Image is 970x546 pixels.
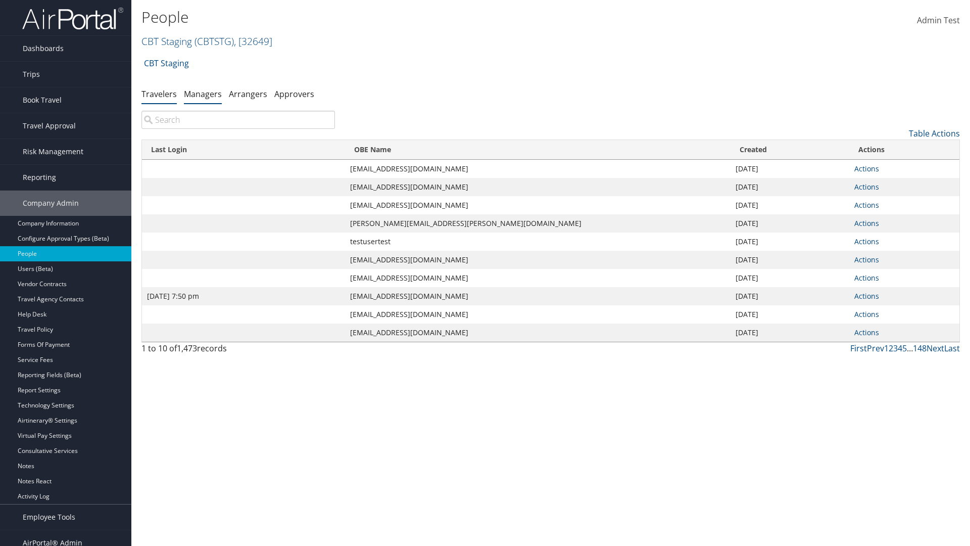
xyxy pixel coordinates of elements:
a: Actions [854,255,879,264]
span: Dashboards [23,36,64,61]
a: Actions [854,200,879,210]
td: testusertest [345,233,731,251]
td: [DATE] [731,233,849,251]
td: [EMAIL_ADDRESS][DOMAIN_NAME] [345,160,731,178]
td: [EMAIL_ADDRESS][DOMAIN_NAME] [345,269,731,287]
a: Actions [854,273,879,283]
th: Created: activate to sort column ascending [731,140,849,160]
a: Actions [854,164,879,173]
th: Last Login: activate to sort column ascending [142,140,345,160]
a: Arrangers [229,88,267,100]
input: Search [141,111,335,129]
td: [EMAIL_ADDRESS][DOMAIN_NAME] [345,324,731,342]
td: [EMAIL_ADDRESS][DOMAIN_NAME] [345,178,731,196]
td: [PERSON_NAME][EMAIL_ADDRESS][PERSON_NAME][DOMAIN_NAME] [345,214,731,233]
span: … [907,343,913,354]
div: 1 to 10 of records [141,342,335,359]
a: Next [927,343,944,354]
a: Table Actions [909,128,960,139]
a: 4 [898,343,902,354]
span: ( CBTSTG ) [195,34,234,48]
a: Managers [184,88,222,100]
span: Reporting [23,165,56,190]
span: Trips [23,62,40,87]
a: Actions [854,291,879,301]
td: [DATE] [731,305,849,324]
h1: People [141,7,687,28]
td: [DATE] [731,269,849,287]
span: Employee Tools [23,505,75,530]
td: [DATE] [731,160,849,178]
th: OBE Name: activate to sort column ascending [345,140,731,160]
td: [EMAIL_ADDRESS][DOMAIN_NAME] [345,196,731,214]
a: Actions [854,328,879,337]
a: 5 [902,343,907,354]
span: Book Travel [23,87,62,113]
a: CBT Staging [141,34,272,48]
td: [DATE] [731,178,849,196]
span: 1,473 [177,343,197,354]
td: [DATE] [731,214,849,233]
td: [DATE] [731,324,849,342]
span: Travel Approval [23,113,76,139]
td: [DATE] 7:50 pm [142,287,345,305]
a: CBT Staging [144,53,189,73]
td: [DATE] [731,196,849,214]
a: Actions [854,237,879,246]
span: , [ 32649 ] [234,34,272,48]
td: [EMAIL_ADDRESS][DOMAIN_NAME] [345,287,731,305]
span: Admin Test [917,15,960,26]
img: airportal-logo.png [22,7,123,30]
span: Risk Management [23,139,83,164]
a: Admin Test [917,5,960,36]
td: [DATE] [731,251,849,269]
a: Actions [854,182,879,192]
td: [EMAIL_ADDRESS][DOMAIN_NAME] [345,251,731,269]
span: Company Admin [23,191,79,216]
a: First [850,343,867,354]
td: [EMAIL_ADDRESS][DOMAIN_NAME] [345,305,731,324]
a: 148 [913,343,927,354]
a: Actions [854,218,879,228]
a: 3 [893,343,898,354]
a: 2 [889,343,893,354]
a: Last [944,343,960,354]
a: 1 [884,343,889,354]
th: Actions [849,140,959,160]
a: Actions [854,309,879,319]
a: Approvers [274,88,314,100]
td: [DATE] [731,287,849,305]
a: Prev [867,343,884,354]
a: Travelers [141,88,177,100]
